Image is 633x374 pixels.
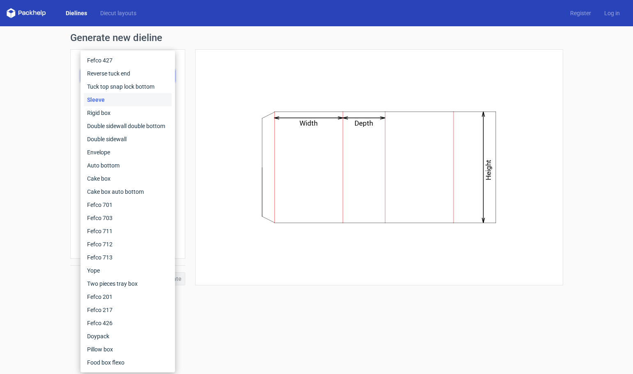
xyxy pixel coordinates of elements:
[84,67,172,80] div: Reverse tuck end
[84,54,172,67] div: Fefco 427
[84,225,172,238] div: Fefco 711
[84,356,172,369] div: Food box flexo
[84,238,172,251] div: Fefco 712
[84,277,172,290] div: Two pieces tray box
[84,172,172,185] div: Cake box
[94,9,143,17] a: Diecut layouts
[84,317,172,330] div: Fefco 426
[84,146,172,159] div: Envelope
[84,93,172,106] div: Sleeve
[598,9,626,17] a: Log in
[354,119,373,127] text: Depth
[84,80,172,93] div: Tuck top snap lock bottom
[84,119,172,133] div: Double sidewall double bottom
[84,343,172,356] div: Pillow box
[84,133,172,146] div: Double sidewall
[84,303,172,317] div: Fefco 217
[59,9,94,17] a: Dielines
[84,290,172,303] div: Fefco 201
[299,119,318,127] text: Width
[84,198,172,211] div: Fefco 701
[70,33,563,43] h1: Generate new dieline
[84,185,172,198] div: Cake box auto bottom
[84,211,172,225] div: Fefco 703
[84,251,172,264] div: Fefco 713
[484,160,493,180] text: Height
[84,264,172,277] div: Yope
[84,159,172,172] div: Auto bottom
[564,9,598,17] a: Register
[84,106,172,119] div: Rigid box
[84,330,172,343] div: Doypack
